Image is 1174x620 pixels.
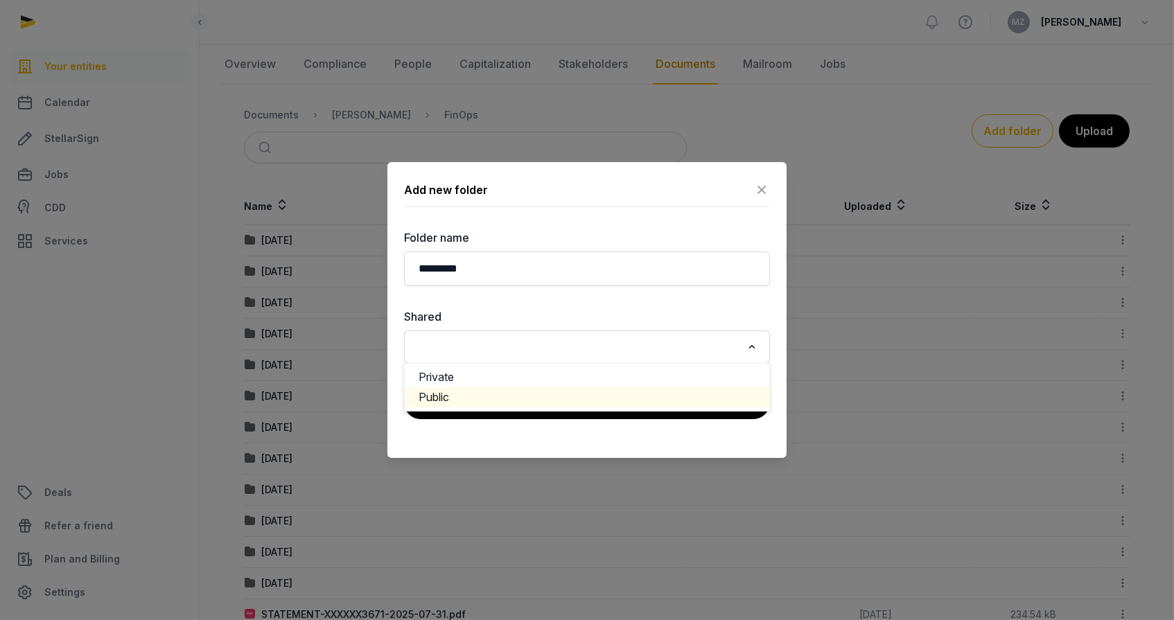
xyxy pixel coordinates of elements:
label: Shared [404,308,770,325]
div: Search for option [411,335,763,360]
label: Folder name [404,229,770,246]
li: Private [405,367,769,387]
input: Search for option [412,337,742,357]
div: Add new folder [404,181,488,198]
li: Public [405,387,769,407]
iframe: Chat Widget [1105,553,1174,620]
